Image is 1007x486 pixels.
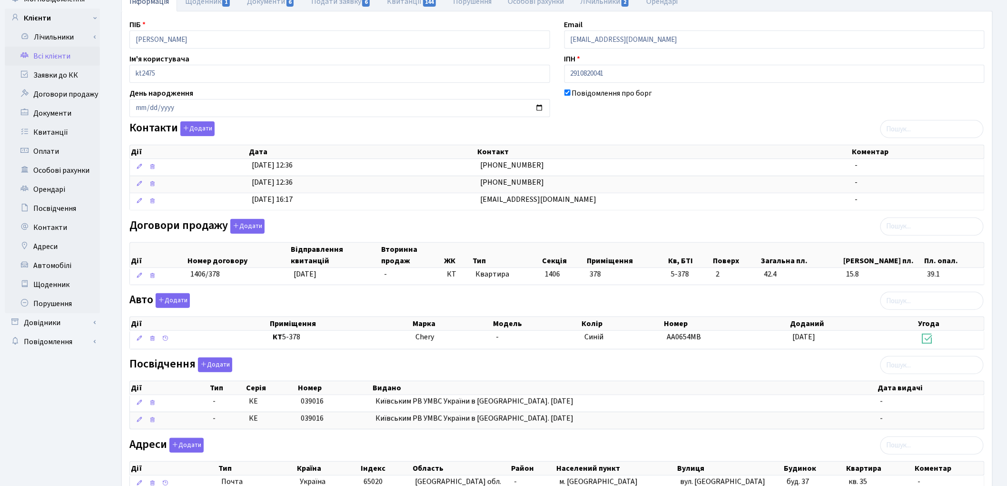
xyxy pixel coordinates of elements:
[5,66,100,85] a: Заявки до КК
[927,269,980,280] span: 39.1
[252,194,293,205] span: [DATE] 16:17
[375,396,573,407] span: Київським РВ УМВС України в [GEOGRAPHIC_DATA]. [DATE]
[375,413,573,424] span: Київським РВ УМВС України в [GEOGRAPHIC_DATA]. [DATE]
[5,85,100,104] a: Договори продажу
[855,177,858,188] span: -
[923,243,984,268] th: Пл. опал.
[880,120,984,138] input: Пошук...
[209,381,246,395] th: Тип
[545,269,560,279] span: 1406
[130,243,187,268] th: Дії
[846,269,919,280] span: 15.8
[572,88,652,99] label: Повідомлення про борг
[5,313,100,332] a: Довідники
[130,462,217,475] th: Дії
[273,332,282,342] b: КТ
[5,123,100,142] a: Квитанції
[877,381,984,395] th: Дата видачі
[880,436,984,455] input: Пошук...
[213,396,242,407] span: -
[213,413,242,424] span: -
[249,396,258,407] span: КЕ
[564,19,583,30] label: Email
[480,160,544,170] span: [PHONE_NUMBER]
[764,269,839,280] span: 42.4
[845,462,914,475] th: Квартира
[789,317,917,330] th: Доданий
[290,243,380,268] th: Відправлення квитанцій
[5,332,100,351] a: Повідомлення
[5,256,100,275] a: Автомобілі
[917,317,984,330] th: Угода
[855,194,858,205] span: -
[843,243,924,268] th: [PERSON_NAME] пл.
[180,121,215,136] button: Контакти
[493,317,581,330] th: Модель
[510,462,555,475] th: Район
[496,332,499,342] span: -
[273,332,408,343] span: 5-378
[564,53,581,65] label: ІПН
[476,145,851,159] th: Контакт
[667,332,701,342] span: AA0654MB
[584,332,603,342] span: Синій
[129,357,232,372] label: Посвідчення
[663,317,789,330] th: Номер
[5,9,100,28] a: Клієнти
[444,243,472,268] th: ЖК
[447,269,467,280] span: КТ
[581,317,663,330] th: Колір
[230,219,265,234] button: Договори продажу
[190,269,220,279] span: 1406/378
[130,381,209,395] th: Дії
[129,88,193,99] label: День народження
[129,19,146,30] label: ПІБ
[297,381,372,395] th: Номер
[301,413,324,424] span: 039016
[712,243,760,268] th: Поверх
[228,217,265,234] a: Додати
[178,120,215,137] a: Додати
[11,28,100,47] a: Лічильники
[246,381,297,395] th: Серія
[296,462,360,475] th: Країна
[252,177,293,188] span: [DATE] 12:36
[914,462,985,475] th: Коментар
[880,413,883,424] span: -
[5,199,100,218] a: Посвідчення
[198,357,232,372] button: Посвідчення
[541,243,586,268] th: Секція
[249,413,258,424] span: КЕ
[169,438,204,453] button: Адреси
[130,145,248,159] th: Дії
[880,396,883,407] span: -
[5,104,100,123] a: Документи
[855,160,858,170] span: -
[248,145,477,159] th: Дата
[129,121,215,136] label: Контакти
[372,381,877,395] th: Видано
[793,332,816,342] span: [DATE]
[5,218,100,237] a: Контакти
[129,293,190,308] label: Авто
[217,462,296,475] th: Тип
[475,269,537,280] span: Квартира
[167,436,204,453] a: Додати
[153,292,190,308] a: Додати
[129,219,265,234] label: Договори продажу
[5,275,100,294] a: Щоденник
[252,160,293,170] span: [DATE] 12:36
[5,142,100,161] a: Оплати
[384,269,387,279] span: -
[380,243,443,268] th: Вторинна продаж
[129,438,204,453] label: Адреси
[130,317,269,330] th: Дії
[412,317,493,330] th: Марка
[415,332,434,342] span: Chery
[880,356,984,374] input: Пошук...
[671,269,708,280] span: 5-378
[129,53,189,65] label: Ім'я користувача
[480,177,544,188] span: [PHONE_NUMBER]
[880,218,984,236] input: Пошук...
[360,462,412,475] th: Індекс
